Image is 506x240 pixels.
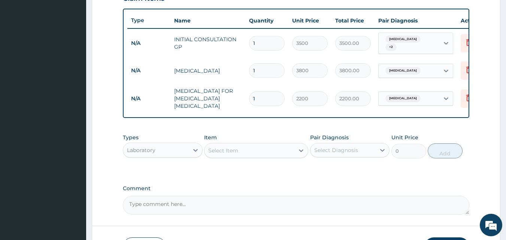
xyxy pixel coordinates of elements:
[127,64,170,78] td: N/A
[4,160,143,186] textarea: Type your message and hit 'Enter'
[39,42,126,52] div: Chat with us now
[170,32,245,54] td: INITIAL CONSULTATION GP
[170,13,245,28] th: Name
[208,147,238,154] div: Select Item
[123,134,139,141] label: Types
[385,95,421,102] span: [MEDICAL_DATA]
[127,13,170,27] th: Type
[204,134,217,141] label: Item
[127,92,170,106] td: N/A
[310,134,349,141] label: Pair Diagnosis
[43,72,103,148] span: We're online!
[127,36,170,50] td: N/A
[385,36,421,43] span: [MEDICAL_DATA]
[170,83,245,113] td: [MEDICAL_DATA] FOR [MEDICAL_DATA] [MEDICAL_DATA]
[385,67,421,75] span: [MEDICAL_DATA]
[385,43,397,51] span: + 2
[245,13,288,28] th: Quantity
[123,185,470,192] label: Comment
[127,146,155,154] div: Laboratory
[391,134,418,141] label: Unit Price
[314,146,358,154] div: Select Diagnosis
[375,13,457,28] th: Pair Diagnosis
[331,13,375,28] th: Total Price
[428,143,463,158] button: Add
[170,63,245,78] td: [MEDICAL_DATA]
[123,4,141,22] div: Minimize live chat window
[14,37,30,56] img: d_794563401_company_1708531726252_794563401
[457,13,494,28] th: Actions
[288,13,331,28] th: Unit Price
